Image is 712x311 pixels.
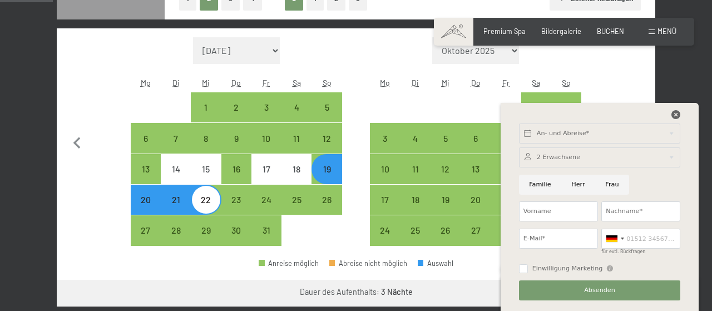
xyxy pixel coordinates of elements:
abbr: Mittwoch [202,78,210,87]
label: für evtl. Rückfragen [601,249,645,254]
div: 10 [253,134,280,162]
div: Tue Oct 28 2025 [161,215,191,245]
div: 15 [192,165,220,192]
div: Wed Nov 26 2025 [431,215,461,245]
div: 28 [492,226,520,254]
div: Sun Nov 02 2025 [551,92,581,122]
div: Mon Oct 20 2025 [131,185,161,215]
div: Anreise möglich [400,185,431,215]
div: Fri Nov 14 2025 [491,154,521,184]
abbr: Samstag [532,78,540,87]
div: Tue Nov 04 2025 [400,123,431,153]
div: Anreise nicht möglich [281,154,311,184]
div: Sat Oct 04 2025 [281,92,311,122]
div: Fri Oct 10 2025 [251,123,281,153]
div: Anreise möglich [259,260,319,267]
div: Anreise möglich [251,123,281,153]
div: Anreise möglich [491,215,521,245]
div: Tue Oct 07 2025 [161,123,191,153]
div: 17 [253,165,280,192]
div: Sat Oct 11 2025 [281,123,311,153]
div: Thu Nov 27 2025 [461,215,491,245]
div: Tue Nov 11 2025 [400,154,431,184]
div: 8 [192,134,220,162]
div: Anreise möglich [461,123,491,153]
div: Anreise möglich [281,92,311,122]
div: 11 [402,165,429,192]
div: 4 [402,134,429,162]
div: 23 [222,195,250,223]
div: 12 [432,165,459,192]
abbr: Donnerstag [231,78,241,87]
div: Anreise möglich [370,185,400,215]
abbr: Freitag [263,78,270,87]
div: Wed Nov 05 2025 [431,123,461,153]
div: Anreise möglich [251,215,281,245]
div: 12 [313,134,340,162]
div: 9 [222,134,250,162]
div: Mon Nov 17 2025 [370,185,400,215]
div: Anreise möglich [221,185,251,215]
div: Thu Oct 23 2025 [221,185,251,215]
abbr: Sonntag [562,78,571,87]
div: Abreise nicht möglich [329,260,407,267]
div: Anreise möglich [431,154,461,184]
div: Anreise möglich [551,92,581,122]
div: Thu Nov 13 2025 [461,154,491,184]
div: Wed Nov 19 2025 [431,185,461,215]
abbr: Dienstag [172,78,180,87]
div: Thu Nov 20 2025 [461,185,491,215]
div: Mon Nov 10 2025 [370,154,400,184]
div: 5 [432,134,459,162]
div: 26 [432,226,459,254]
div: Anreise möglich [281,123,311,153]
abbr: Sonntag [323,78,332,87]
div: Tue Oct 21 2025 [161,185,191,215]
div: Fri Nov 28 2025 [491,215,521,245]
span: Einwilligung Marketing [532,264,603,273]
abbr: Montag [380,78,390,87]
div: Anreise möglich [131,185,161,215]
div: 31 [253,226,280,254]
abbr: Montag [141,78,151,87]
div: Anreise möglich [191,215,221,245]
div: Anreise möglich [221,123,251,153]
abbr: Samstag [293,78,301,87]
div: 27 [132,226,160,254]
div: Sun Oct 26 2025 [311,185,342,215]
div: Anreise möglich [521,92,551,122]
div: 21 [162,195,190,223]
div: Fri Oct 24 2025 [251,185,281,215]
div: Anreise möglich [131,215,161,245]
div: 30 [222,226,250,254]
a: Premium Spa [483,27,526,36]
div: Anreise möglich [191,92,221,122]
div: Tue Nov 25 2025 [400,215,431,245]
div: 7 [492,134,520,162]
div: 4 [283,103,310,131]
div: Auswahl [418,260,453,267]
div: Wed Oct 01 2025 [191,92,221,122]
div: 19 [432,195,459,223]
div: Anreise möglich [161,215,191,245]
abbr: Mittwoch [442,78,449,87]
span: Bildergalerie [541,27,581,36]
div: Anreise möglich [191,123,221,153]
div: Anreise möglich [281,185,311,215]
div: Mon Nov 03 2025 [370,123,400,153]
div: Wed Oct 29 2025 [191,215,221,245]
div: Dauer des Aufenthalts: [300,287,413,298]
div: 3 [371,134,399,162]
div: Anreise möglich [311,92,342,122]
span: Menü [657,27,676,36]
abbr: Donnerstag [471,78,481,87]
div: Anreise nicht möglich [191,154,221,184]
div: Anreise möglich [251,185,281,215]
div: Anreise nicht möglich [251,154,281,184]
input: 01512 3456789 [601,229,680,249]
span: BUCHEN [597,27,624,36]
div: 2 [222,103,250,131]
div: 16 [222,165,250,192]
div: Anreise möglich [491,154,521,184]
div: Tue Oct 14 2025 [161,154,191,184]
